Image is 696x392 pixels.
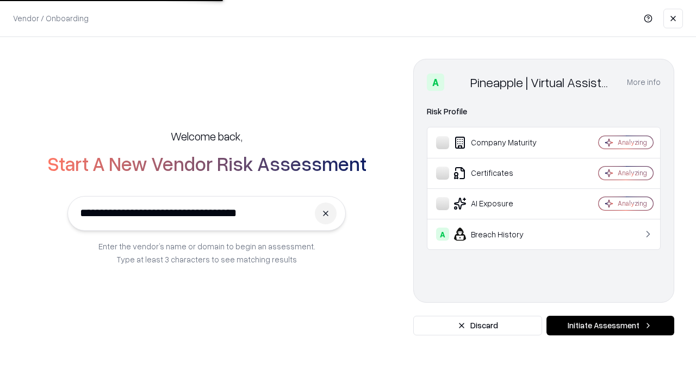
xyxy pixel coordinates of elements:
[436,228,566,241] div: Breach History
[427,105,661,118] div: Risk Profile
[470,73,614,91] div: Pineapple | Virtual Assistant Agency
[436,228,449,241] div: A
[413,316,542,335] button: Discard
[47,152,366,174] h2: Start A New Vendor Risk Assessment
[171,128,243,144] h5: Welcome back,
[627,72,661,92] button: More info
[13,13,89,24] p: Vendor / Onboarding
[436,167,566,180] div: Certificates
[618,168,647,177] div: Analyzing
[436,136,566,149] div: Company Maturity
[449,73,466,91] img: Pineapple | Virtual Assistant Agency
[546,316,674,335] button: Initiate Assessment
[98,240,315,266] p: Enter the vendor’s name or domain to begin an assessment. Type at least 3 characters to see match...
[618,199,647,208] div: Analyzing
[427,73,444,91] div: A
[436,197,566,210] div: AI Exposure
[618,138,647,147] div: Analyzing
